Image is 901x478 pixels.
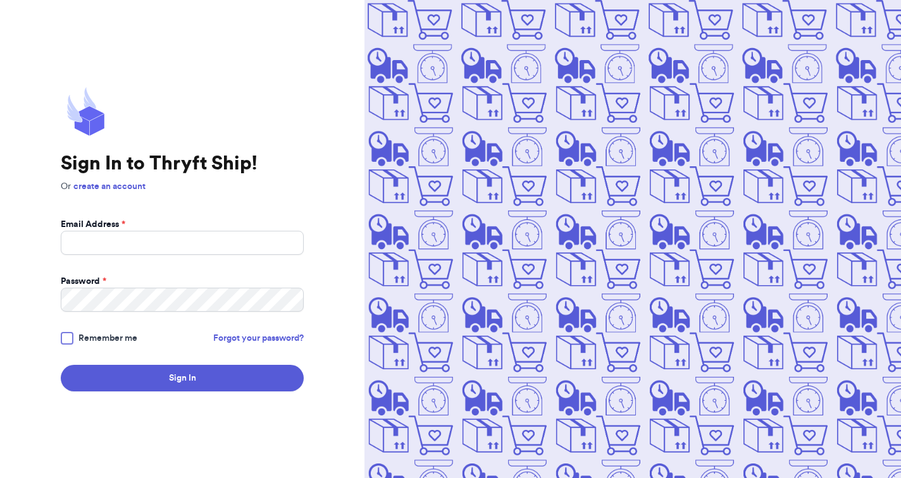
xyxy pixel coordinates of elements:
[78,332,137,345] span: Remember me
[213,332,304,345] a: Forgot your password?
[61,180,304,193] p: Or
[61,365,304,391] button: Sign In
[73,182,146,191] a: create an account
[61,275,106,288] label: Password
[61,218,125,231] label: Email Address
[61,152,304,175] h1: Sign In to Thryft Ship!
